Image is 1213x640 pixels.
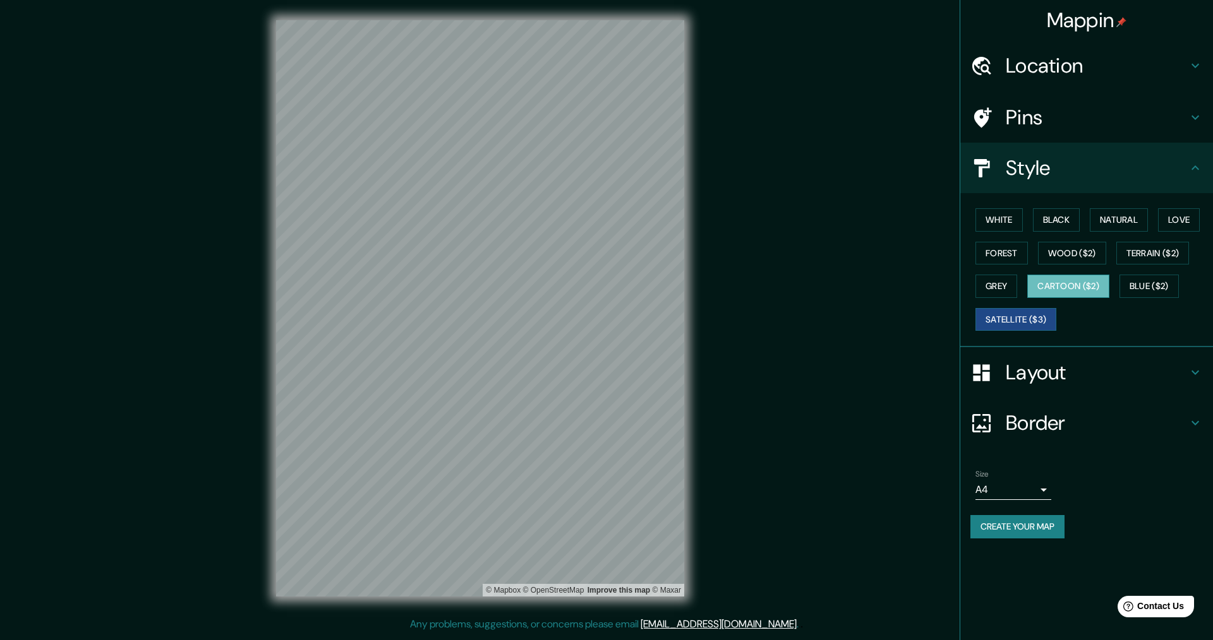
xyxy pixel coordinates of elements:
[799,617,800,632] div: .
[1006,53,1188,78] h4: Location
[975,480,1051,500] div: A4
[1038,242,1106,265] button: Wood ($2)
[960,40,1213,91] div: Location
[970,515,1065,538] button: Create your map
[641,617,797,631] a: [EMAIL_ADDRESS][DOMAIN_NAME]
[1116,17,1126,27] img: pin-icon.png
[523,586,584,595] a: OpenStreetMap
[410,617,799,632] p: Any problems, suggestions, or concerns please email .
[960,143,1213,193] div: Style
[1006,155,1188,181] h4: Style
[1090,208,1148,232] button: Natural
[960,92,1213,143] div: Pins
[588,586,650,595] a: Map feedback
[1047,8,1127,33] h4: Mappin
[1119,275,1179,298] button: Blue ($2)
[975,208,1023,232] button: White
[486,586,521,595] a: Mapbox
[975,469,989,480] label: Size
[1027,275,1109,298] button: Cartoon ($2)
[1033,208,1080,232] button: Black
[276,20,684,596] canvas: Map
[975,308,1056,331] button: Satellite ($3)
[1101,591,1199,626] iframe: Help widget launcher
[975,242,1028,265] button: Forest
[800,617,803,632] div: .
[1116,242,1190,265] button: Terrain ($2)
[960,398,1213,448] div: Border
[960,347,1213,398] div: Layout
[1006,360,1188,385] h4: Layout
[975,275,1017,298] button: Grey
[1006,410,1188,436] h4: Border
[652,586,681,595] a: Maxar
[1158,208,1200,232] button: Love
[1006,105,1188,130] h4: Pins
